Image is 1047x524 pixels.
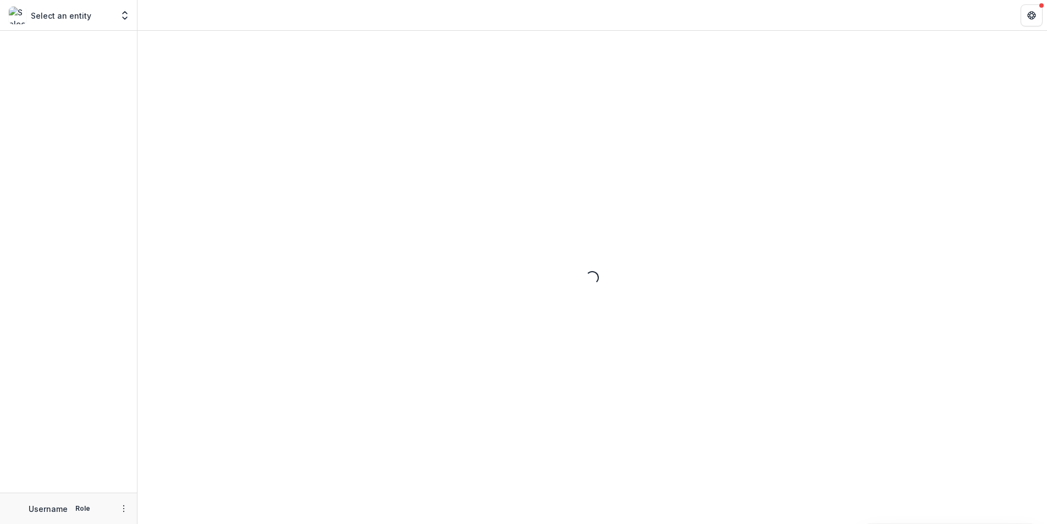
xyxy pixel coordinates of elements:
p: Username [29,503,68,515]
img: Select an entity [9,7,26,24]
p: Select an entity [31,10,91,21]
button: More [117,502,130,515]
button: Get Help [1021,4,1043,26]
p: Role [72,504,93,514]
button: Open entity switcher [117,4,133,26]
